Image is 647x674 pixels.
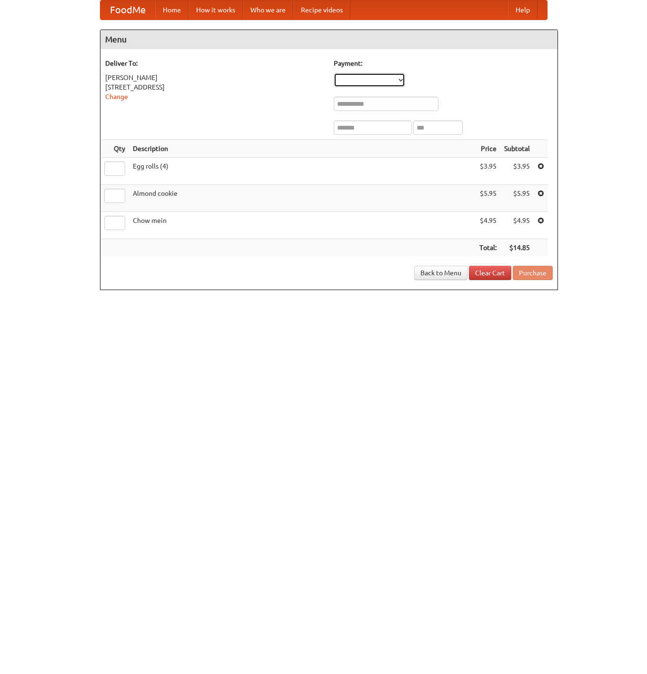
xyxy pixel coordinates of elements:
a: How it works [189,0,243,20]
td: $5.95 [476,185,500,212]
th: Description [129,140,476,158]
h5: Payment: [334,59,553,68]
a: Help [508,0,538,20]
a: Change [105,93,128,101]
td: $4.95 [476,212,500,239]
div: [STREET_ADDRESS] [105,82,324,92]
td: $3.95 [476,158,500,185]
th: Price [476,140,500,158]
h5: Deliver To: [105,59,324,68]
button: Purchase [513,266,553,280]
a: Clear Cart [469,266,511,280]
td: $3.95 [500,158,534,185]
a: FoodMe [100,0,155,20]
td: $5.95 [500,185,534,212]
td: Almond cookie [129,185,476,212]
a: Recipe videos [293,0,350,20]
th: Qty [100,140,129,158]
a: Back to Menu [414,266,468,280]
td: Egg rolls (4) [129,158,476,185]
td: $4.95 [500,212,534,239]
div: [PERSON_NAME] [105,73,324,82]
h4: Menu [100,30,557,49]
a: Home [155,0,189,20]
td: Chow mein [129,212,476,239]
a: Who we are [243,0,293,20]
th: Total: [476,239,500,257]
th: Subtotal [500,140,534,158]
th: $14.85 [500,239,534,257]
